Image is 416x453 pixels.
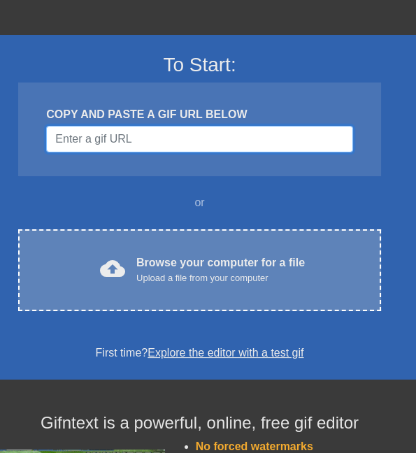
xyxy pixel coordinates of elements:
[148,347,303,359] a: Explore the editor with a test gif
[100,256,125,281] span: cloud_upload
[136,271,305,285] div: Upload a file from your computer
[46,126,352,152] input: Username
[46,106,352,123] div: COPY AND PASTE A GIF URL BELOW
[196,440,313,452] span: No forced watermarks
[136,254,305,285] div: Browse your computer for a file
